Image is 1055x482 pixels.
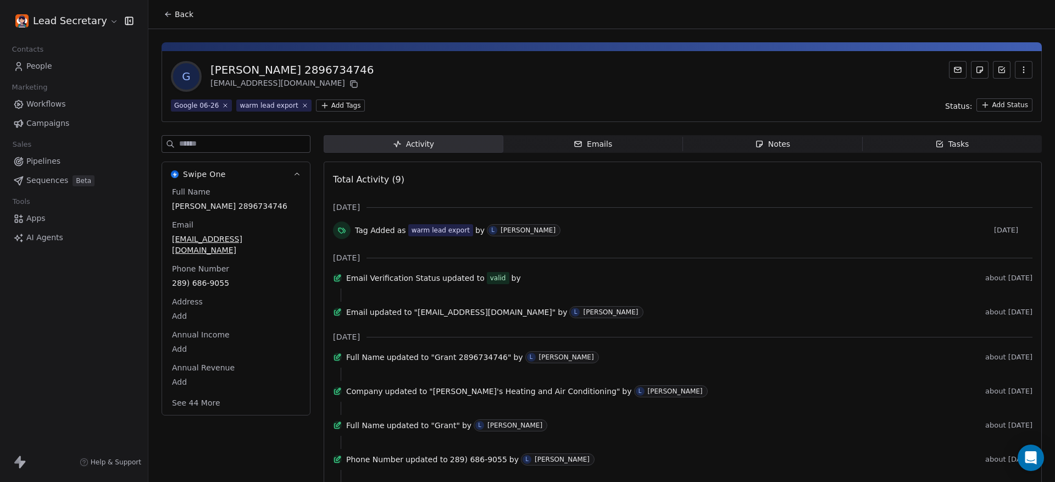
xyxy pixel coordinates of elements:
span: Phone Number [170,263,231,274]
span: [PERSON_NAME] 2896734746 [172,201,300,212]
span: AI Agents [26,232,63,243]
span: Email [170,219,196,230]
span: about [DATE] [985,421,1032,430]
div: [PERSON_NAME] [539,353,594,361]
span: Add [172,311,300,322]
span: Total Activity (9) [333,174,404,185]
span: 289) 686-9055 [450,454,507,465]
a: AI Agents [9,229,139,247]
div: [PERSON_NAME] 2896734746 [210,62,374,77]
img: Swipe One [171,170,179,178]
button: Add Tags [316,99,365,112]
div: [PERSON_NAME] [583,308,638,316]
img: icon%2001.png [15,14,29,27]
span: about [DATE] [985,274,1032,282]
span: Sequences [26,175,68,186]
span: Back [175,9,193,20]
span: Tag Added [355,225,395,236]
span: Add [172,376,300,387]
div: valid [490,273,506,284]
span: Apps [26,213,46,224]
span: Help & Support [91,458,141,467]
div: [PERSON_NAME] [487,422,542,429]
span: by [512,273,521,284]
span: 289) 686-9055 [172,278,300,289]
span: "[PERSON_NAME]'s Heating and Air Conditioning" [429,386,620,397]
span: [EMAIL_ADDRESS][DOMAIN_NAME] [172,234,300,256]
span: Add [172,344,300,354]
span: by [462,420,471,431]
div: L [638,387,642,396]
div: [PERSON_NAME] [501,226,556,234]
span: by [558,307,567,318]
a: Apps [9,209,139,228]
span: Sales [8,136,36,153]
span: updated to [442,273,485,284]
div: Tasks [935,138,969,150]
span: Status: [945,101,972,112]
span: Tools [8,193,35,210]
span: G [173,63,199,90]
span: by [475,225,485,236]
div: warm lead export [240,101,298,110]
a: Pipelines [9,152,139,170]
span: Annual Income [170,329,232,340]
div: Emails [574,138,612,150]
div: Google 06-26 [174,101,219,110]
span: Swipe One [183,169,226,180]
div: L [530,353,533,362]
span: [DATE] [994,226,1032,235]
div: [PERSON_NAME] [535,456,590,463]
span: by [509,454,519,465]
button: Lead Secretary [13,12,117,30]
div: warm lead export [412,225,470,235]
span: Full Name [346,352,385,363]
span: by [513,352,523,363]
div: [EMAIL_ADDRESS][DOMAIN_NAME] [210,77,374,91]
span: Full Name [170,186,213,197]
span: updated to [370,307,412,318]
span: about [DATE] [985,353,1032,362]
span: Lead Secretary [33,14,107,28]
div: Open Intercom Messenger [1018,445,1044,471]
span: updated to [406,454,448,465]
span: Contacts [7,41,48,58]
a: Campaigns [9,114,139,132]
a: SequencesBeta [9,171,139,190]
span: "[EMAIL_ADDRESS][DOMAIN_NAME]" [414,307,556,318]
span: updated to [387,352,429,363]
span: as [397,225,406,236]
span: by [622,386,631,397]
div: L [478,421,481,430]
a: People [9,57,139,75]
span: [DATE] [333,331,360,342]
div: [PERSON_NAME] [648,387,703,395]
span: Full Name [346,420,385,431]
span: about [DATE] [985,308,1032,317]
span: Workflows [26,98,66,110]
span: Marketing [7,79,52,96]
span: People [26,60,52,72]
a: Workflows [9,95,139,113]
span: Email [346,307,368,318]
button: Back [157,4,200,24]
a: Help & Support [80,458,141,467]
span: "Grant" [431,420,459,431]
span: updated to [385,386,427,397]
span: Email Verification Status [346,273,440,284]
span: Pipelines [26,156,60,167]
span: Beta [73,175,95,186]
button: Add Status [976,98,1032,112]
span: Annual Revenue [170,362,237,373]
span: about [DATE] [985,387,1032,396]
span: Company [346,386,383,397]
div: Swipe OneSwipe One [162,186,310,415]
button: Swipe OneSwipe One [162,162,310,186]
div: Notes [755,138,790,150]
span: Phone Number [346,454,403,465]
span: about [DATE] [985,455,1032,464]
div: L [574,308,578,317]
button: See 44 More [165,393,227,413]
div: L [525,455,529,464]
div: L [491,226,495,235]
